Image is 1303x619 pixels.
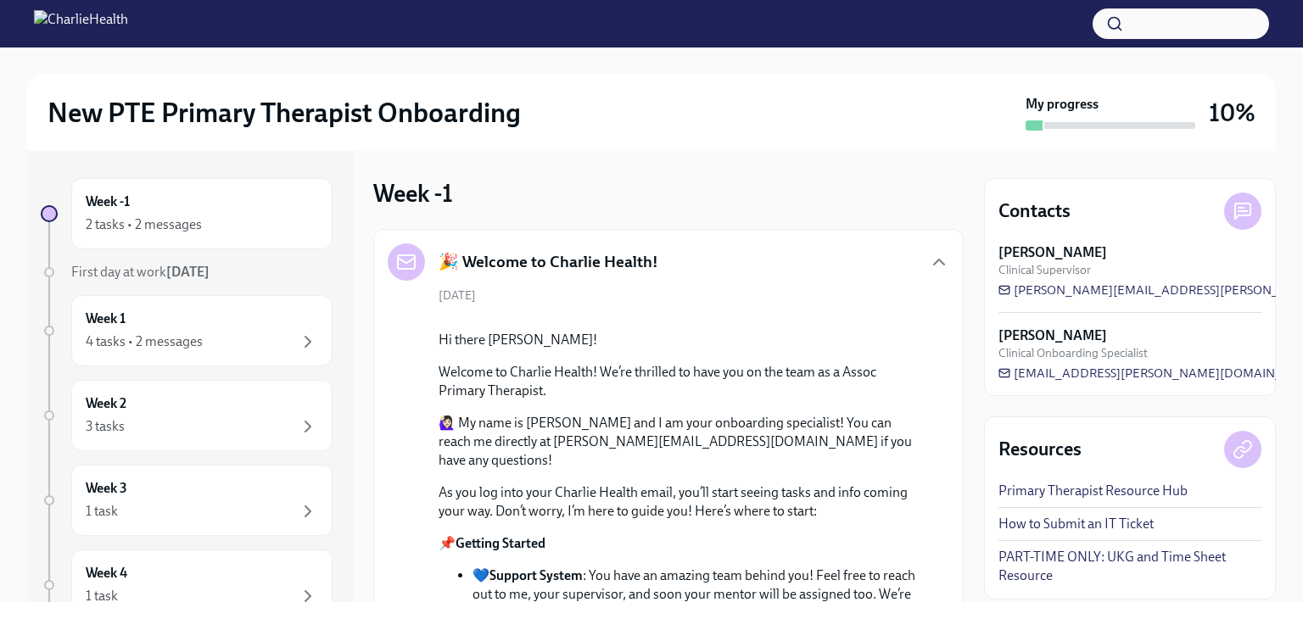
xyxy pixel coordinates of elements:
[86,564,127,583] h6: Week 4
[41,295,333,366] a: Week 14 tasks • 2 messages
[86,192,130,211] h6: Week -1
[456,535,545,551] strong: Getting Started
[41,263,333,282] a: First day at work[DATE]
[166,264,210,280] strong: [DATE]
[439,287,476,304] span: [DATE]
[439,363,922,400] p: Welcome to Charlie Health! We’re thrilled to have you on the team as a Assoc Primary Therapist.
[1026,95,1099,114] strong: My progress
[439,483,922,521] p: As you log into your Charlie Health email, you’ll start seeing tasks and info coming your way. Do...
[86,417,125,436] div: 3 tasks
[439,534,922,553] p: 📌
[34,10,128,37] img: CharlieHealth
[86,215,202,234] div: 2 tasks • 2 messages
[41,178,333,249] a: Week -12 tasks • 2 messages
[998,198,1071,224] h4: Contacts
[86,587,118,605] div: 1 task
[439,414,922,470] p: 🙋🏻‍♀️ My name is [PERSON_NAME] and I am your onboarding specialist! You can reach me directly at ...
[439,331,922,349] p: Hi there [PERSON_NAME]!
[41,465,333,536] a: Week 31 task
[998,262,1091,278] span: Clinical Supervisor
[998,515,1154,533] a: How to Submit an IT Ticket
[998,437,1082,462] h4: Resources
[86,502,118,521] div: 1 task
[373,178,453,209] h3: Week -1
[1209,98,1255,128] h3: 10%
[86,394,126,413] h6: Week 2
[48,96,521,130] h2: New PTE Primary Therapist Onboarding
[71,264,210,280] span: First day at work
[86,332,203,351] div: 4 tasks • 2 messages
[86,479,127,498] h6: Week 3
[41,380,333,451] a: Week 23 tasks
[998,482,1188,500] a: Primary Therapist Resource Hub
[86,309,126,328] h6: Week 1
[998,345,1148,361] span: Clinical Onboarding Specialist
[998,326,1107,345] strong: [PERSON_NAME]
[439,251,658,273] h5: 🎉 Welcome to Charlie Health!
[998,548,1261,585] a: PART-TIME ONLY: UKG and Time Sheet Resource
[489,567,583,583] strong: Support System
[998,243,1107,262] strong: [PERSON_NAME]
